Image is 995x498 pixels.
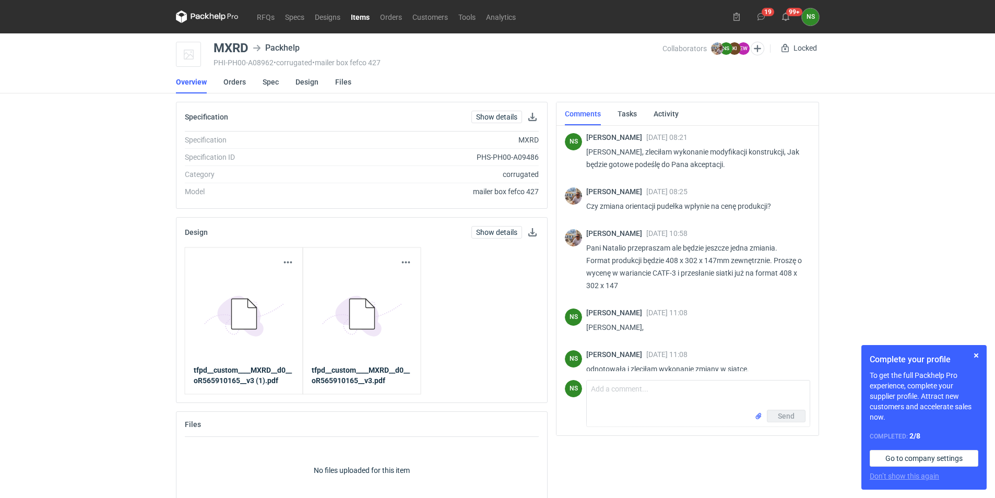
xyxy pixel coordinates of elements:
[586,242,802,292] p: Pani Natalio przepraszam ale będzie jeszcze jedna zmiania. Format produkcji będzie 408 x 302 x 14...
[777,8,794,25] button: 99+
[711,42,724,55] img: Michał Palasek
[565,380,582,397] figcaption: NS
[720,42,732,55] figcaption: NS
[223,70,246,93] a: Orders
[194,366,292,385] strong: tfpd__custom____MXRD__d0__oR565910165__v3 (1).pdf
[526,111,539,123] button: Download specification
[565,102,601,125] a: Comments
[295,70,318,93] a: Design
[565,350,582,367] figcaption: NS
[312,366,410,385] strong: tfpd__custom____MXRD__d0__oR565910165__v3.pdf
[326,135,539,145] div: MXRD
[274,58,312,67] span: • corrugated
[586,187,646,196] span: [PERSON_NAME]
[779,42,819,54] div: Locked
[618,102,637,125] a: Tasks
[870,450,978,467] a: Go to company settings
[586,321,802,334] p: [PERSON_NAME],
[453,10,481,23] a: Tools
[185,169,326,180] div: Category
[335,70,351,93] a: Files
[909,432,920,440] strong: 2 / 8
[565,309,582,326] figcaption: NS
[185,420,201,429] h2: Files
[870,353,978,366] h1: Complete your profile
[870,471,939,481] button: Don’t show this again
[586,309,646,317] span: [PERSON_NAME]
[586,363,802,375] p: odnotowała i zleciłam wykonanie zmiany w siatce.
[253,42,300,54] div: Packhelp
[312,58,381,67] span: • mailer box fefco 427
[646,229,688,238] span: [DATE] 10:58
[252,10,280,23] a: RFQs
[326,152,539,162] div: PHS-PH00-A09486
[282,256,294,269] button: Actions
[471,111,522,123] a: Show details
[326,186,539,197] div: mailer box fefco 427
[185,135,326,145] div: Specification
[185,152,326,162] div: Specification ID
[646,133,688,141] span: [DATE] 08:21
[526,226,539,239] button: Download design
[471,226,522,239] a: Show details
[481,10,521,23] a: Analytics
[176,70,207,93] a: Overview
[314,465,410,476] p: No files uploaded for this item
[263,70,279,93] a: Spec
[802,8,819,26] button: NS
[346,10,375,23] a: Items
[326,169,539,180] div: corrugated
[646,309,688,317] span: [DATE] 11:08
[728,42,741,55] figcaption: KI
[565,229,582,246] img: Michał Palasek
[565,309,582,326] div: Natalia Stępak
[753,8,769,25] button: 19
[565,133,582,150] figcaption: NS
[185,228,208,236] h2: Design
[870,370,978,422] p: To get the full Packhelp Pro experience, complete your supplier profile. Attract new customers an...
[407,10,453,23] a: Customers
[375,10,407,23] a: Orders
[565,350,582,367] div: Natalia Stępak
[310,10,346,23] a: Designs
[214,42,248,54] div: MXRD
[970,349,982,362] button: Skip for now
[194,365,294,386] a: tfpd__custom____MXRD__d0__oR565910165__v3 (1).pdf
[662,44,707,53] span: Collaborators
[646,187,688,196] span: [DATE] 08:25
[565,133,582,150] div: Natalia Stępak
[767,410,806,422] button: Send
[400,256,412,269] button: Actions
[586,146,802,171] p: [PERSON_NAME], zleciłam wykonanie modyfikacji konstrukcji, Jak będzie gotowe podeślę do Pana akce...
[802,8,819,26] div: Natalia Stępak
[176,10,239,23] svg: Packhelp Pro
[646,350,688,359] span: [DATE] 11:08
[280,10,310,23] a: Specs
[565,187,582,205] img: Michał Palasek
[586,350,646,359] span: [PERSON_NAME]
[586,229,646,238] span: [PERSON_NAME]
[565,380,582,397] div: Natalia Stępak
[312,365,412,386] a: tfpd__custom____MXRD__d0__oR565910165__v3.pdf
[185,113,228,121] h2: Specification
[586,200,802,212] p: Czy zmiana orientacji pudełka wpłynie na cenę produkcji?
[870,431,978,442] div: Completed:
[778,412,795,420] span: Send
[185,186,326,197] div: Model
[751,42,764,55] button: Edit collaborators
[737,42,750,55] figcaption: EW
[214,58,662,67] div: PHI-PH00-A08962
[654,102,679,125] a: Activity
[586,133,646,141] span: [PERSON_NAME]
